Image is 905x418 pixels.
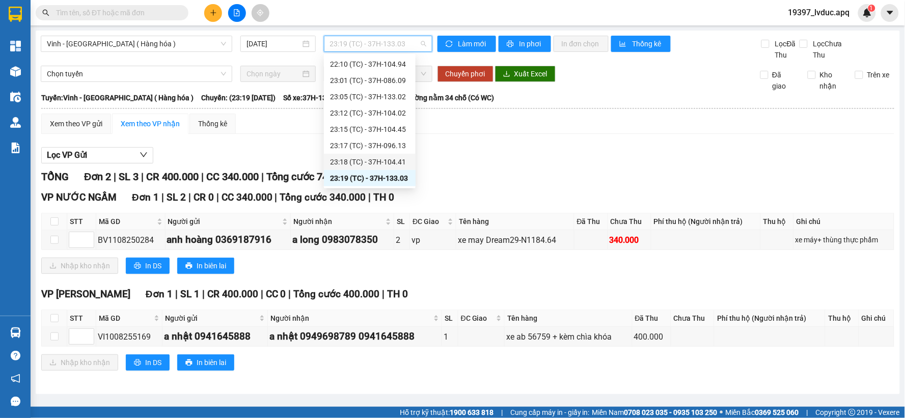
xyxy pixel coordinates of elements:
[450,408,493,416] strong: 1900 633 818
[114,171,116,183] span: |
[330,140,409,151] div: 23:17 (TC) - 37H-096.13
[807,407,808,418] span: |
[382,288,385,300] span: |
[442,310,458,327] th: SL
[207,288,258,300] span: CR 400.000
[161,191,164,203] span: |
[132,191,159,203] span: Đơn 1
[246,68,300,79] input: Chọn ngày
[50,118,102,129] div: Xem theo VP gửi
[881,4,899,22] button: caret-down
[771,38,800,61] span: Lọc Đã Thu
[228,4,246,22] button: file-add
[400,407,493,418] span: Hỗ trợ kỹ thuật:
[145,260,161,271] span: In DS
[134,262,141,270] span: printer
[47,66,226,81] span: Chọn tuyến
[507,40,515,48] span: printer
[10,92,21,102] img: warehouse-icon
[859,310,894,327] th: Ghi chú
[145,357,161,368] span: In DS
[293,216,383,227] span: Người nhận
[146,288,173,300] span: Đơn 1
[761,213,794,230] th: Thu hộ
[11,374,20,383] span: notification
[412,234,454,246] div: vp
[41,354,118,371] button: downloadNhập kho nhận
[194,191,214,203] span: CR 0
[611,36,671,52] button: bar-chartThống kê
[67,213,96,230] th: STT
[202,288,205,300] span: |
[275,191,278,203] span: |
[84,171,111,183] span: Đơn 2
[257,9,264,16] span: aim
[506,330,630,343] div: xe ab 56759 + kèm chìa khóa
[377,92,494,103] span: Loại xe: Giường nằm 34 chỗ (Có WC)
[47,149,87,161] span: Lọc VP Gửi
[868,5,875,12] sup: 1
[41,94,194,102] b: Tuyến: Vinh - [GEOGRAPHIC_DATA] ( Hàng hóa )
[870,5,873,12] span: 1
[554,36,609,52] button: In đơn chọn
[41,191,117,203] span: VP NƯỚC NGẦM
[330,156,409,168] div: 23:18 (TC) - 37H-104.41
[11,351,20,360] span: question-circle
[86,241,92,247] span: down
[185,262,193,270] span: printer
[848,409,856,416] span: copyright
[270,313,431,324] span: Người nhận
[394,213,410,230] th: SL
[396,234,408,246] div: 2
[210,9,217,16] span: plus
[164,329,266,344] div: a nhật 0941645888
[126,354,170,371] button: printerIn DS
[289,288,291,300] span: |
[755,408,799,416] strong: 0369 525 060
[726,407,799,418] span: Miền Bắc
[197,357,226,368] span: In biên lai
[495,66,556,82] button: downloadXuất Excel
[330,124,409,135] div: 23:15 (TC) - 37H-104.45
[619,40,628,48] span: bar-chart
[283,92,341,103] span: Số xe: 37H-133.03
[330,91,409,102] div: 23:05 (TC) - 37H-133.02
[41,288,130,300] span: VP [PERSON_NAME]
[56,7,176,18] input: Tìm tên, số ĐT hoặc mã đơn
[10,327,21,338] img: warehouse-icon
[330,107,409,119] div: 23:12 (TC) - 37H-104.02
[233,9,240,16] span: file-add
[141,171,144,183] span: |
[175,288,178,300] span: |
[10,117,21,128] img: warehouse-icon
[96,327,162,347] td: VI1008255169
[246,38,300,49] input: 11/08/2025
[83,337,94,344] span: Decrease Value
[204,4,222,22] button: plus
[809,38,857,61] span: Lọc Chưa Thu
[126,258,170,274] button: printerIn DS
[292,232,392,247] div: a long 0983078350
[505,310,633,327] th: Tên hàng
[41,258,118,274] button: downloadNhập kho nhận
[574,213,608,230] th: Đã Thu
[633,310,671,327] th: Đã Thu
[134,359,141,367] span: printer
[99,216,155,227] span: Mã GD
[437,36,496,52] button: syncLàm mới
[608,213,651,230] th: Chưa Thu
[86,338,92,344] span: down
[624,408,718,416] strong: 0708 023 035 - 0935 103 250
[146,171,199,183] span: CR 400.000
[42,9,49,16] span: search
[592,407,718,418] span: Miền Nam
[458,38,488,49] span: Làm mới
[446,40,454,48] span: sync
[98,234,163,246] div: BV1108250284
[388,288,408,300] span: TH 0
[863,8,872,17] img: icon-new-feature
[769,69,800,92] span: Đã giao
[67,310,96,327] th: STT
[796,234,892,245] div: xe máy+ thùng thực phẩm
[437,66,493,82] button: Chuyển phơi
